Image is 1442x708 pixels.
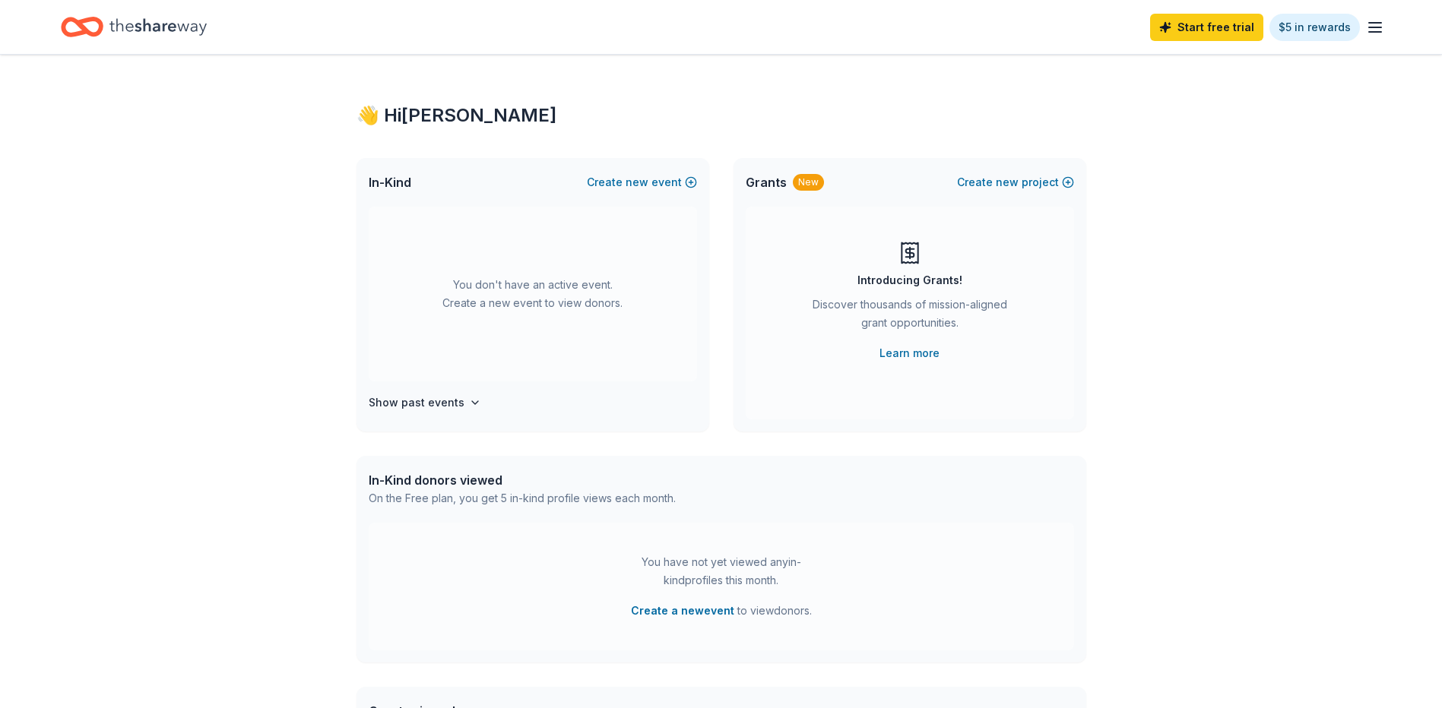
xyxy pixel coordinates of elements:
[626,553,816,589] div: You have not yet viewed any in-kind profiles this month.
[369,394,464,412] h4: Show past events
[369,207,697,381] div: You don't have an active event. Create a new event to view donors.
[879,344,940,362] a: Learn more
[807,296,1013,338] div: Discover thousands of mission-aligned grant opportunities.
[369,489,676,507] div: On the Free plan, you get 5 in-kind profile views each month.
[857,271,962,289] div: Introducing Grants!
[1269,14,1360,41] a: $5 in rewards
[631,602,812,620] span: to view donors .
[957,173,1074,191] button: Createnewproject
[587,173,697,191] button: Createnewevent
[1150,14,1263,41] a: Start free trial
[357,103,1086,128] div: 👋 Hi [PERSON_NAME]
[369,471,676,489] div: In-Kind donors viewed
[369,394,481,412] button: Show past events
[631,602,734,620] button: Create a newevent
[626,173,648,191] span: new
[746,173,787,191] span: Grants
[793,174,824,191] div: New
[369,173,411,191] span: In-Kind
[996,173,1019,191] span: new
[61,9,207,45] a: Home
